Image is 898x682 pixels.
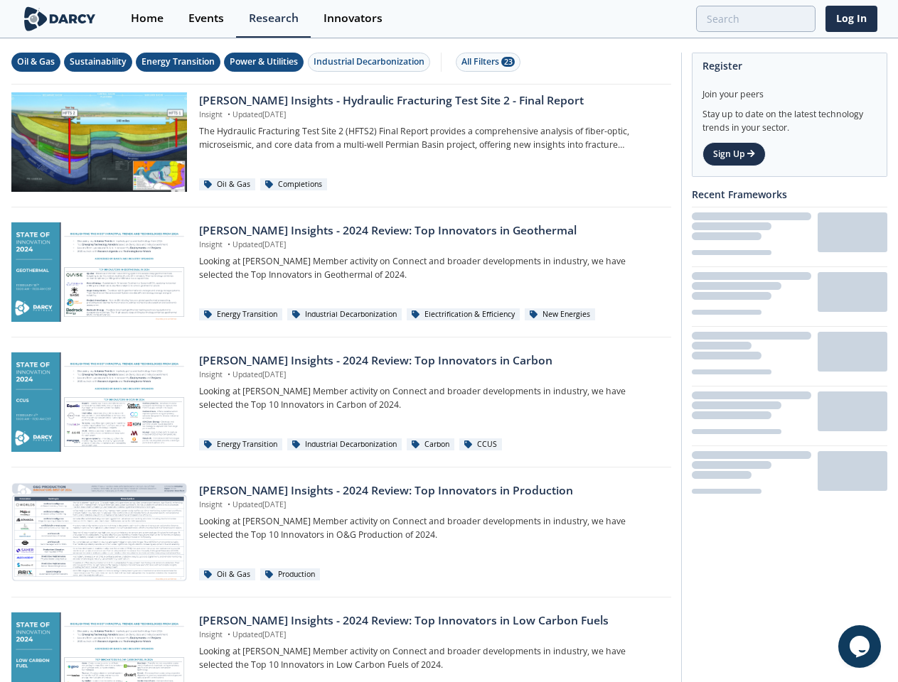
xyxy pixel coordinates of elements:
span: • [225,629,232,639]
div: Register [702,53,877,78]
p: Insight Updated [DATE] [199,499,661,511]
img: logo-wide.svg [21,6,99,31]
p: Looking at [PERSON_NAME] Member activity on Connect and broader developments in industry, we have... [199,515,661,541]
div: Oil & Gas [199,568,255,581]
div: [PERSON_NAME] Insights - 2024 Review: Top Innovators in Geothermal [199,222,661,239]
p: Insight Updated [DATE] [199,629,661,641]
p: The Hydraulic Fracturing Test Site 2 (HFTS2) Final Report provides a comprehensive analysis of fi... [199,125,661,151]
p: Insight Updated [DATE] [199,239,661,251]
p: Insight Updated [DATE] [199,369,661,381]
div: Completions [260,178,327,191]
div: Home [131,13,164,24]
div: Carbon [407,438,454,451]
input: Advanced Search [696,6,816,32]
span: • [225,369,232,379]
a: Darcy Insights - 2024 Review: Top Innovators in Carbon preview [PERSON_NAME] Insights - 2024 Revi... [11,352,671,452]
div: Electrification & Efficiency [407,308,520,321]
span: • [225,499,232,509]
div: Industrial Decarbonization [314,55,424,68]
span: • [225,239,232,249]
span: 23 [501,57,515,67]
div: Oil & Gas [199,178,255,191]
div: Production [260,568,320,581]
div: [PERSON_NAME] Insights - Hydraulic Fracturing Test Site 2 - Final Report [199,92,661,109]
div: Recent Frameworks [692,182,887,207]
div: Innovators [324,13,383,24]
div: Industrial Decarbonization [287,308,402,321]
a: Darcy Insights - 2024 Review: Top Innovators in Production preview [PERSON_NAME] Insights - 2024 ... [11,482,671,582]
div: Energy Transition [141,55,215,68]
span: • [225,109,232,119]
a: Darcy Insights - 2024 Review: Top Innovators in Geothermal preview [PERSON_NAME] Insights - 2024 ... [11,222,671,322]
div: CCUS [459,438,502,451]
button: Sustainability [64,53,132,72]
div: Energy Transition [199,438,282,451]
div: [PERSON_NAME] Insights - 2024 Review: Top Innovators in Production [199,482,661,499]
a: Log In [825,6,877,32]
a: Darcy Insights - Hydraulic Fracturing Test Site 2 - Final Report preview [PERSON_NAME] Insights -... [11,92,671,192]
div: Events [188,13,224,24]
div: Oil & Gas [17,55,55,68]
p: Looking at [PERSON_NAME] Member activity on Connect and broader developments in industry, we have... [199,255,661,281]
div: Join your peers [702,78,877,101]
div: Industrial Decarbonization [287,438,402,451]
div: New Energies [525,308,595,321]
div: Research [249,13,299,24]
iframe: chat widget [838,625,884,668]
button: Oil & Gas [11,53,60,72]
div: Energy Transition [199,308,282,321]
button: All Filters 23 [456,53,520,72]
div: Sustainability [70,55,127,68]
div: Power & Utilities [230,55,298,68]
button: Power & Utilities [224,53,304,72]
button: Industrial Decarbonization [308,53,430,72]
a: Sign Up [702,142,766,166]
div: All Filters [461,55,515,68]
p: Looking at [PERSON_NAME] Member activity on Connect and broader developments in industry, we have... [199,645,661,671]
div: [PERSON_NAME] Insights - 2024 Review: Top Innovators in Low Carbon Fuels [199,612,661,629]
button: Energy Transition [136,53,220,72]
div: Stay up to date on the latest technology trends in your sector. [702,101,877,134]
p: Looking at [PERSON_NAME] Member activity on Connect and broader developments in industry, we have... [199,385,661,411]
p: Insight Updated [DATE] [199,109,661,121]
div: [PERSON_NAME] Insights - 2024 Review: Top Innovators in Carbon [199,352,661,369]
